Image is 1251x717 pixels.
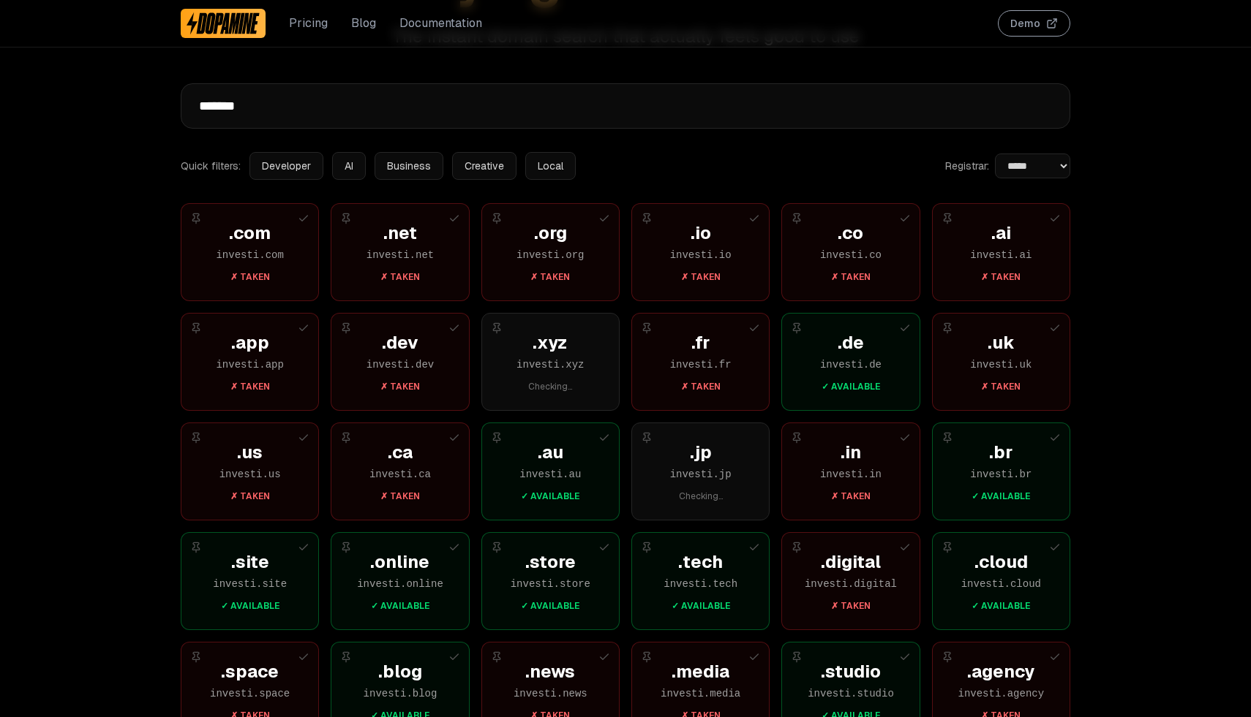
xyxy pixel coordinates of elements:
div: ✓ Available [349,600,451,612]
div: . media [650,660,751,683]
button: Pin extension [939,648,956,666]
div: investi . media [650,686,751,701]
button: Add to selection [1046,539,1064,556]
button: Add to selection [896,319,914,337]
div: . dev [349,331,451,354]
div: investi . blog [349,686,451,701]
div: investi . tech [650,577,751,591]
button: Pin extension [638,210,655,227]
div: . agency [950,660,1052,683]
div: investi . in [800,467,901,482]
div: investi . io [650,248,751,262]
button: Local [525,152,576,180]
button: Pin extension [187,648,205,666]
div: investi . org [500,248,601,262]
div: investi . us [199,467,301,482]
div: investi . net [349,248,451,262]
div: ✓ Available [950,490,1052,502]
div: . io [650,221,751,245]
div: investi . online [349,577,451,591]
button: Pin extension [488,319,506,337]
button: Add to selection [896,210,914,227]
button: Pin extension [337,210,355,227]
div: investi . studio [800,686,901,701]
button: Pin extension [638,648,655,666]
button: Pin extension [939,539,956,556]
button: Business [375,152,443,180]
label: Registrar: [945,159,989,173]
div: investi . uk [950,357,1052,372]
button: Pin extension [788,319,805,337]
button: Add to selection [896,648,914,666]
button: Pin extension [187,319,205,337]
img: Dopamine [187,12,260,35]
button: Add to selection [1046,429,1064,447]
div: ✓ Available [800,381,901,392]
div: ✗ Taken [349,381,451,392]
span: Quick filters: [181,159,241,173]
div: investi . site [199,577,301,591]
div: investi . ai [950,248,1052,262]
div: . space [199,660,301,683]
div: investi . de [800,357,901,372]
div: ✗ Taken [199,490,301,502]
button: Pin extension [187,210,205,227]
button: Developer [249,152,323,180]
button: Add to selection [446,539,463,556]
div: ✓ Available [500,600,601,612]
button: Pin extension [939,429,956,447]
button: Pin extension [939,319,956,337]
div: ✗ Taken [500,271,601,283]
a: Dopamine [181,9,266,38]
div: investi . fr [650,357,751,372]
button: Pin extension [488,429,506,447]
div: . news [500,660,601,683]
div: investi . cloud [950,577,1052,591]
div: . site [199,550,301,574]
div: . store [500,550,601,574]
a: Pricing [289,15,328,32]
button: Add to selection [896,429,914,447]
div: . co [800,221,901,245]
div: investi . agency [950,686,1052,701]
button: Add to selection [295,319,312,337]
button: Add to selection [896,539,914,556]
button: Pin extension [187,539,205,556]
button: Add to selection [1046,648,1064,666]
button: Pin extension [638,429,655,447]
div: ✗ Taken [950,271,1052,283]
div: ✓ Available [500,490,601,502]
button: Pin extension [488,210,506,227]
div: investi . ca [349,467,451,482]
button: Pin extension [788,429,805,447]
div: . studio [800,660,901,683]
div: ✓ Available [199,600,301,612]
button: Add to selection [745,319,763,337]
a: Demo [998,10,1070,37]
a: Blog [351,15,376,32]
div: . net [349,221,451,245]
button: Add to selection [446,210,463,227]
div: . online [349,550,451,574]
button: Add to selection [295,210,312,227]
div: . ai [950,221,1052,245]
button: Pin extension [788,648,805,666]
button: Add to selection [745,210,763,227]
button: Add to selection [295,648,312,666]
div: investi . co [800,248,901,262]
div: . jp [650,441,751,464]
button: Pin extension [337,539,355,556]
button: Creative [452,152,516,180]
button: Add to selection [1046,210,1064,227]
div: Checking... [500,381,601,392]
div: . blog [349,660,451,683]
button: Add to selection [1046,319,1064,337]
button: Pin extension [638,539,655,556]
div: . us [199,441,301,464]
div: Checking... [650,490,751,502]
button: Pin extension [337,319,355,337]
div: . org [500,221,601,245]
div: ✗ Taken [650,271,751,283]
button: Pin extension [488,539,506,556]
div: . cloud [950,550,1052,574]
